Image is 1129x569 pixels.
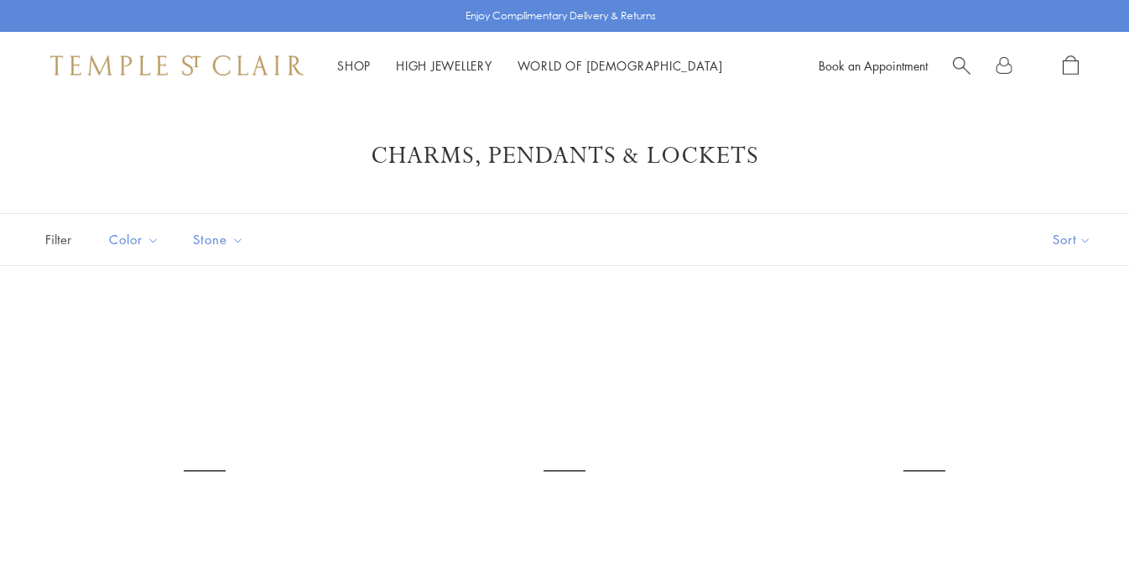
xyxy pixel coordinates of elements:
[50,55,304,76] img: Temple St. Clair
[396,57,492,74] a: High JewelleryHigh Jewellery
[466,8,656,24] p: Enjoy Complimentary Delivery & Returns
[819,57,928,74] a: Book an Appointment
[1063,55,1079,76] a: Open Shopping Bag
[337,57,371,74] a: ShopShop
[101,229,172,250] span: Color
[337,55,723,76] nav: Main navigation
[96,221,172,258] button: Color
[953,55,970,76] a: Search
[185,229,257,250] span: Stone
[1015,214,1129,265] button: Show sort by
[67,141,1062,171] h1: Charms, Pendants & Lockets
[518,57,723,74] a: World of [DEMOGRAPHIC_DATA]World of [DEMOGRAPHIC_DATA]
[180,221,257,258] button: Stone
